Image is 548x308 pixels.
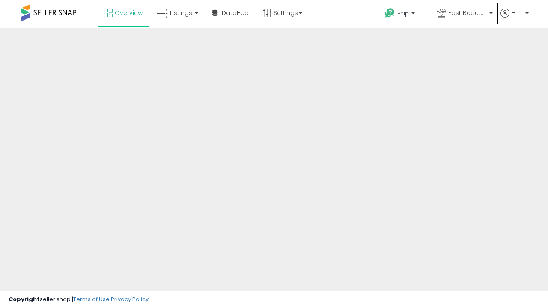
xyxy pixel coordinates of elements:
[384,8,395,18] i: Get Help
[512,9,523,17] span: Hi IT
[397,10,409,17] span: Help
[73,295,110,303] a: Terms of Use
[378,1,429,28] a: Help
[9,295,40,303] strong: Copyright
[115,9,143,17] span: Overview
[448,9,487,17] span: Fast Beauty ([GEOGRAPHIC_DATA])
[9,296,149,304] div: seller snap | |
[500,9,529,28] a: Hi IT
[170,9,192,17] span: Listings
[222,9,249,17] span: DataHub
[111,295,149,303] a: Privacy Policy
